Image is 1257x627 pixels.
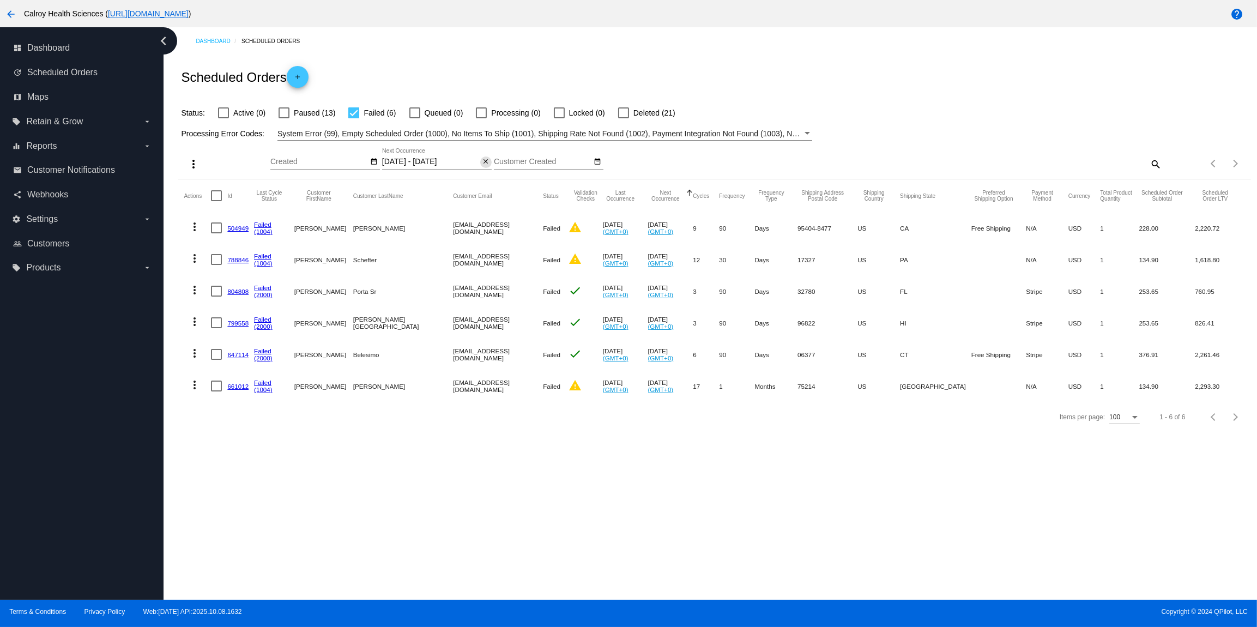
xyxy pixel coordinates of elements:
a: Failed [254,347,271,354]
mat-cell: 75214 [797,370,857,402]
a: [URL][DOMAIN_NAME] [108,9,189,18]
input: Customer Created [494,158,592,166]
mat-cell: [PERSON_NAME] [294,307,353,339]
mat-cell: 1 [1100,212,1139,244]
mat-cell: 1 [719,370,754,402]
mat-cell: 17 [693,370,719,402]
mat-cell: USD [1068,212,1101,244]
a: (GMT+0) [648,291,674,298]
a: people_outline Customers [13,235,152,252]
h2: Scheduled Orders [181,66,308,88]
a: map Maps [13,88,152,106]
span: Queued (0) [425,106,463,119]
a: (GMT+0) [603,260,629,267]
mat-icon: more_vert [188,284,201,297]
mat-cell: [DATE] [648,370,693,402]
mat-cell: [PERSON_NAME] [294,339,353,370]
button: Change sorting for LastProcessingCycleId [254,190,285,202]
a: 804808 [227,288,249,295]
a: 661012 [227,383,249,390]
span: Retain & Grow [26,117,83,126]
mat-cell: Stripe [1026,339,1068,370]
i: share [13,190,22,199]
button: Change sorting for CustomerLastName [353,192,403,199]
a: (GMT+0) [648,386,674,393]
mat-cell: [PERSON_NAME] [294,370,353,402]
mat-cell: Schefter [353,244,453,275]
a: 504949 [227,225,249,232]
mat-cell: Free Shipping [971,212,1026,244]
button: Change sorting for PaymentMethod.Type [1026,190,1058,202]
button: Change sorting for ShippingPostcode [797,190,848,202]
i: arrow_drop_down [143,263,152,272]
mat-cell: Days [755,212,798,244]
button: Next page [1225,406,1247,428]
a: Failed [254,379,271,386]
span: Settings [26,214,58,224]
mat-cell: [DATE] [648,244,693,275]
mat-header-cell: Total Product Quantity [1100,179,1139,212]
mat-cell: 30 [719,244,754,275]
mat-header-cell: Validation Checks [569,179,603,212]
a: Failed [254,284,271,291]
a: (GMT+0) [648,323,674,330]
mat-cell: US [857,339,900,370]
span: Failed (6) [364,106,396,119]
a: Privacy Policy [84,608,125,616]
mat-cell: PA [900,244,971,275]
mat-cell: [EMAIL_ADDRESS][DOMAIN_NAME] [453,307,543,339]
a: (GMT+0) [603,291,629,298]
mat-icon: more_vert [188,220,201,233]
button: Change sorting for CustomerFirstName [294,190,343,202]
span: Copyright © 2024 QPilot, LLC [638,608,1248,616]
span: Processing Error Codes: [181,129,264,138]
button: Change sorting for CustomerEmail [453,192,492,199]
div: Items per page: [1060,413,1105,421]
mat-cell: [DATE] [648,275,693,307]
span: Failed [543,383,560,390]
mat-cell: 90 [719,339,754,370]
mat-icon: more_vert [188,378,201,391]
a: Web:[DATE] API:2025.10.08.1632 [143,608,242,616]
a: 799558 [227,319,249,327]
mat-cell: 96822 [797,307,857,339]
mat-icon: more_vert [188,252,201,265]
i: arrow_drop_down [143,142,152,150]
mat-cell: N/A [1026,370,1068,402]
mat-cell: [EMAIL_ADDRESS][DOMAIN_NAME] [453,370,543,402]
a: (GMT+0) [648,354,674,361]
mat-cell: 826.41 [1195,307,1245,339]
a: (1004) [254,228,273,235]
mat-cell: CT [900,339,971,370]
span: Calroy Health Sciences ( ) [24,9,191,18]
a: (GMT+0) [603,386,629,393]
mat-cell: 32780 [797,275,857,307]
mat-cell: 134.90 [1139,244,1195,275]
input: Next Occurrence [382,158,480,166]
a: email Customer Notifications [13,161,152,179]
mat-cell: 1 [1100,339,1139,370]
mat-icon: check [569,316,582,329]
button: Change sorting for Subtotal [1139,190,1186,202]
mat-cell: 90 [719,307,754,339]
mat-cell: USD [1068,307,1101,339]
span: Failed [543,351,560,358]
mat-cell: 760.95 [1195,275,1245,307]
i: dashboard [13,44,22,52]
a: dashboard Dashboard [13,39,152,57]
a: Failed [254,316,271,323]
mat-cell: [PERSON_NAME][GEOGRAPHIC_DATA] [353,307,453,339]
mat-cell: 9 [693,212,719,244]
mat-cell: US [857,370,900,402]
i: chevron_left [155,32,172,50]
mat-icon: more_vert [188,347,201,360]
mat-cell: 90 [719,212,754,244]
mat-cell: 95404-8477 [797,212,857,244]
mat-cell: [DATE] [603,244,648,275]
mat-cell: US [857,307,900,339]
mat-icon: warning [569,379,582,392]
a: Terms & Conditions [9,608,66,616]
span: 100 [1109,413,1120,421]
mat-select: Filter by Processing Error Codes [277,127,812,141]
mat-cell: 2,293.30 [1195,370,1245,402]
